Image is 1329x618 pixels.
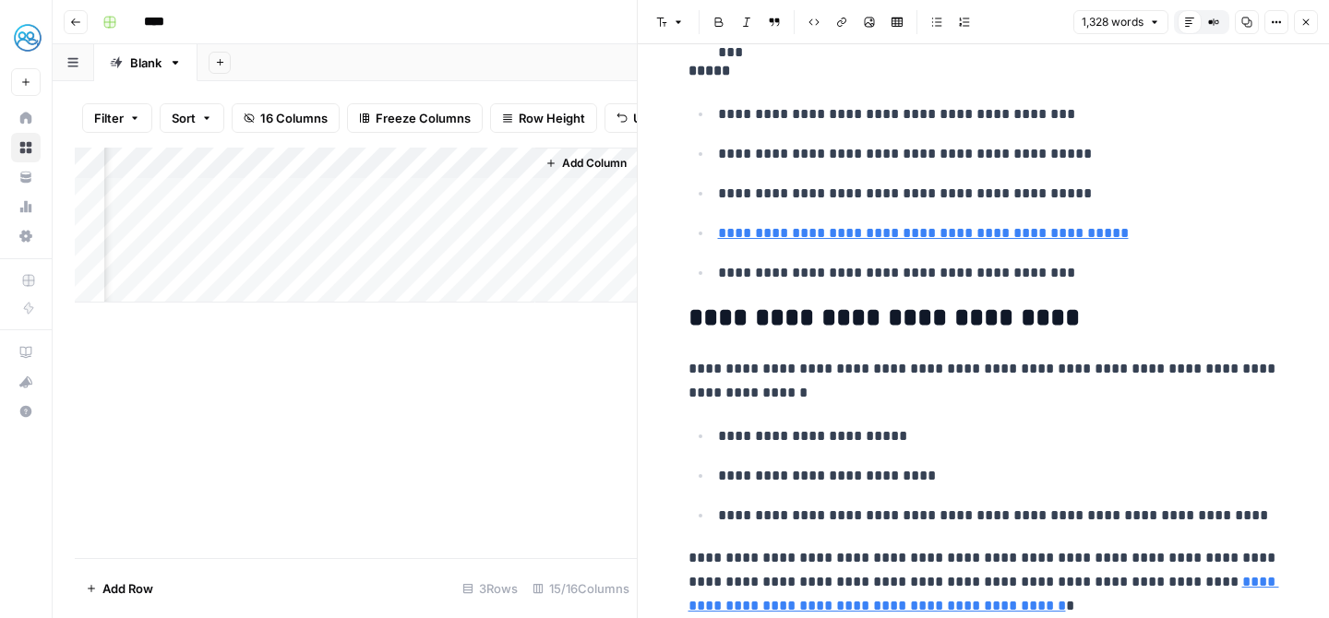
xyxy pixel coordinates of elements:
button: Help + Support [11,397,41,426]
a: Home [11,103,41,133]
div: 15/16 Columns [525,574,637,603]
button: What's new? [11,367,41,397]
a: Blank [94,44,198,81]
button: Undo [605,103,676,133]
span: Add Row [102,579,153,598]
button: Filter [82,103,152,133]
button: Row Height [490,103,597,133]
button: Workspace: MyHealthTeam [11,15,41,61]
div: What's new? [12,368,40,396]
button: 16 Columns [232,103,340,133]
button: Freeze Columns [347,103,483,133]
button: Sort [160,103,224,133]
span: 16 Columns [260,109,328,127]
button: Add Row [75,574,164,603]
a: Your Data [11,162,41,192]
a: AirOps Academy [11,338,41,367]
a: Usage [11,192,41,221]
a: Settings [11,221,41,251]
span: Row Height [519,109,585,127]
a: Browse [11,133,41,162]
span: Add Column [562,155,627,172]
div: Blank [130,53,162,72]
img: MyHealthTeam Logo [11,21,44,54]
button: Add Column [538,151,634,175]
span: Sort [172,109,196,127]
button: 1,328 words [1073,10,1168,34]
span: Filter [94,109,124,127]
div: 3 Rows [455,574,525,603]
span: 1,328 words [1082,14,1143,30]
span: Freeze Columns [376,109,471,127]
